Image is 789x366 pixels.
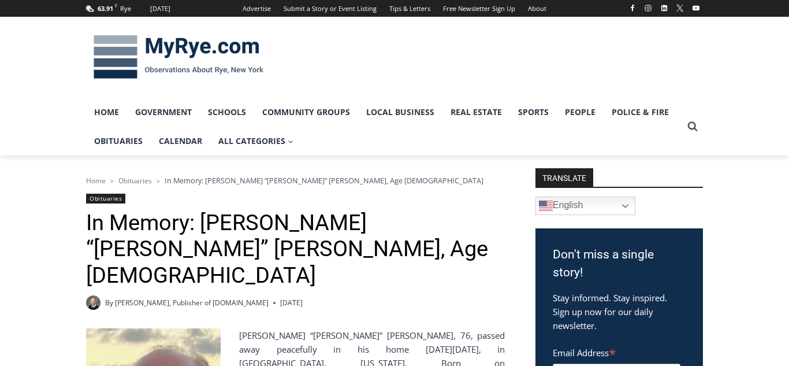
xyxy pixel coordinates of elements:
a: English [535,197,635,215]
a: Schools [200,98,254,127]
a: Linkedin [657,1,671,15]
a: Author image [86,295,101,310]
strong: TRANSLATE [535,168,593,187]
span: 63.91 [98,4,113,13]
h1: In Memory: [PERSON_NAME] “[PERSON_NAME]” [PERSON_NAME], Age [DEMOGRAPHIC_DATA] [86,210,505,289]
div: [DATE] [150,3,170,14]
a: YouTube [689,1,703,15]
nav: Primary Navigation [86,98,682,156]
a: Obituaries [118,176,152,186]
span: By [105,297,113,308]
img: en [539,199,553,213]
button: View Search Form [682,116,703,137]
time: [DATE] [280,297,303,308]
span: F [115,2,117,9]
a: Obituaries [86,194,125,204]
button: Child menu of All Categories [210,127,302,156]
span: > [157,177,160,185]
a: Government [127,98,200,127]
a: People [557,98,604,127]
a: Sports [510,98,557,127]
a: Home [86,98,127,127]
a: Community Groups [254,98,358,127]
a: Local Business [358,98,442,127]
span: > [110,177,114,185]
a: Police & Fire [604,98,677,127]
span: In Memory: [PERSON_NAME] “[PERSON_NAME]” [PERSON_NAME], Age [DEMOGRAPHIC_DATA] [165,175,483,186]
a: X [673,1,687,15]
label: Email Address [553,341,680,362]
img: MyRye.com [86,27,271,87]
p: Stay informed. Stay inspired. Sign up now for our daily newsletter. [553,291,686,332]
h3: Don't miss a single story! [553,246,686,282]
nav: Breadcrumbs [86,175,505,186]
a: Obituaries [86,127,151,156]
a: Calendar [151,127,210,156]
a: Home [86,176,106,186]
a: Real Estate [442,98,510,127]
a: [PERSON_NAME], Publisher of [DOMAIN_NAME] [115,298,269,308]
a: Instagram [641,1,655,15]
a: Facebook [626,1,639,15]
div: Rye [120,3,131,14]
